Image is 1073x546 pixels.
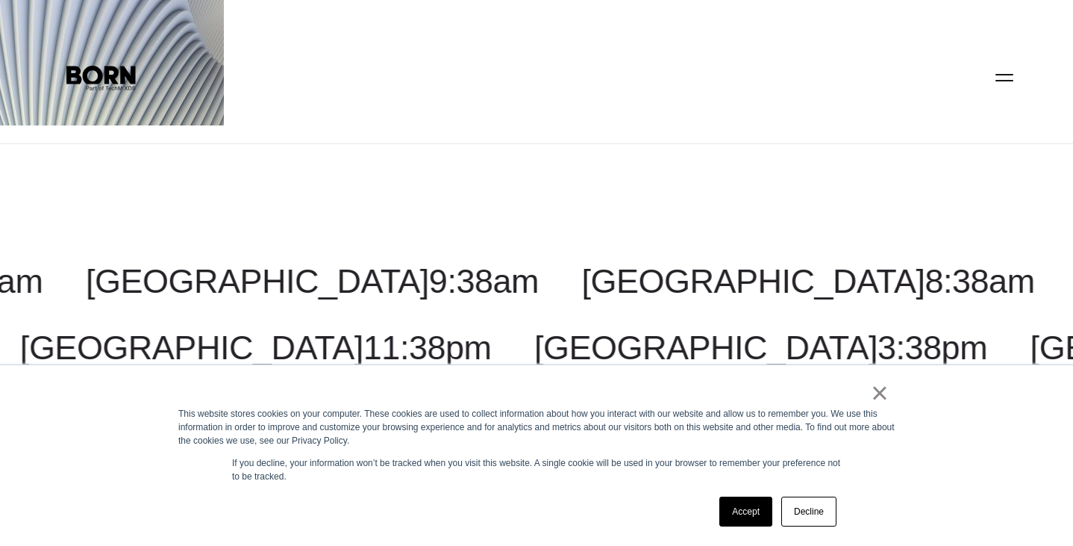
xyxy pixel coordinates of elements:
[20,329,492,367] a: [GEOGRAPHIC_DATA]11:38pm
[871,386,889,400] a: ×
[581,262,1034,300] a: [GEOGRAPHIC_DATA]8:38am
[429,262,539,300] span: 9:38am
[232,456,841,483] p: If you decline, your information won’t be tracked when you visit this website. A single cookie wi...
[878,329,987,367] span: 3:38pm
[178,407,895,447] div: This website stores cookies on your computer. These cookies are used to collect information about...
[86,262,539,300] a: [GEOGRAPHIC_DATA]9:38am
[925,262,1034,300] span: 8:38am
[719,497,772,527] a: Accept
[781,497,836,527] a: Decline
[363,329,492,367] span: 11:38pm
[534,329,987,367] a: [GEOGRAPHIC_DATA]3:38pm
[986,61,1022,93] button: Open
